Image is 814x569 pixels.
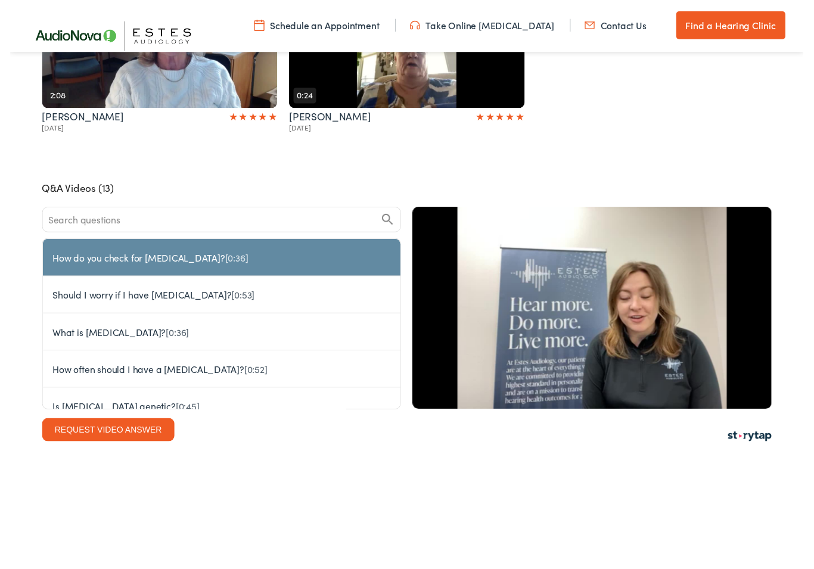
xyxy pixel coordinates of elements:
[589,20,653,33] a: Contact Us
[160,334,184,347] span: [0:36]
[487,111,498,126] span: ★
[240,372,264,385] span: [0:52]
[33,283,400,321] button: Should I worry if I have tinnitus?
[250,20,379,33] a: Schedule an Appointment
[254,111,264,126] span: ★
[413,212,781,425] div: Sara's video
[33,359,400,397] button: How often should I have a hearing test?
[227,296,251,309] span: [0:53]
[33,397,400,436] button: Is hearing loss genetic?
[410,20,421,33] img: utility icon
[33,185,782,200] section: Q&A Videos (13)
[286,113,407,125] div: Recorded by Linda
[291,90,314,106] div: 0:24
[410,20,558,33] a: Take Online [MEDICAL_DATA]
[170,410,194,423] span: [0:45]
[33,429,169,453] button: request video answer
[413,212,781,471] div: Video Answer
[250,20,261,33] img: utility icon
[413,437,781,455] div: Powered by StoryTap
[33,113,154,125] div: Recorded by Leah
[286,125,407,137] div: Date recorded: Dec 22 2021
[498,111,508,126] span: ★
[33,321,400,359] button: What is tinnitus?
[589,20,600,33] img: utility icon
[38,90,61,106] div: 2:08
[234,111,244,126] span: ★
[477,111,487,126] span: ★
[518,111,528,126] span: ★
[737,444,781,455] a: StoryTap Site
[223,111,234,126] span: ★
[33,212,401,471] div: Video Questions
[33,125,154,137] div: Date recorded: Feb 13 2023
[683,12,796,41] a: Find a Hearing Clinic
[153,113,274,125] div: My rating: 5 out of 5
[33,185,782,471] div: Q&A Videos
[737,437,781,453] img: StoryTap Logo
[407,113,528,125] div: My rating: 5 out of 5
[508,111,518,126] span: ★
[413,212,781,419] button: Play
[264,111,274,126] span: ★
[244,111,254,126] span: ★
[33,212,401,238] input: Search questions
